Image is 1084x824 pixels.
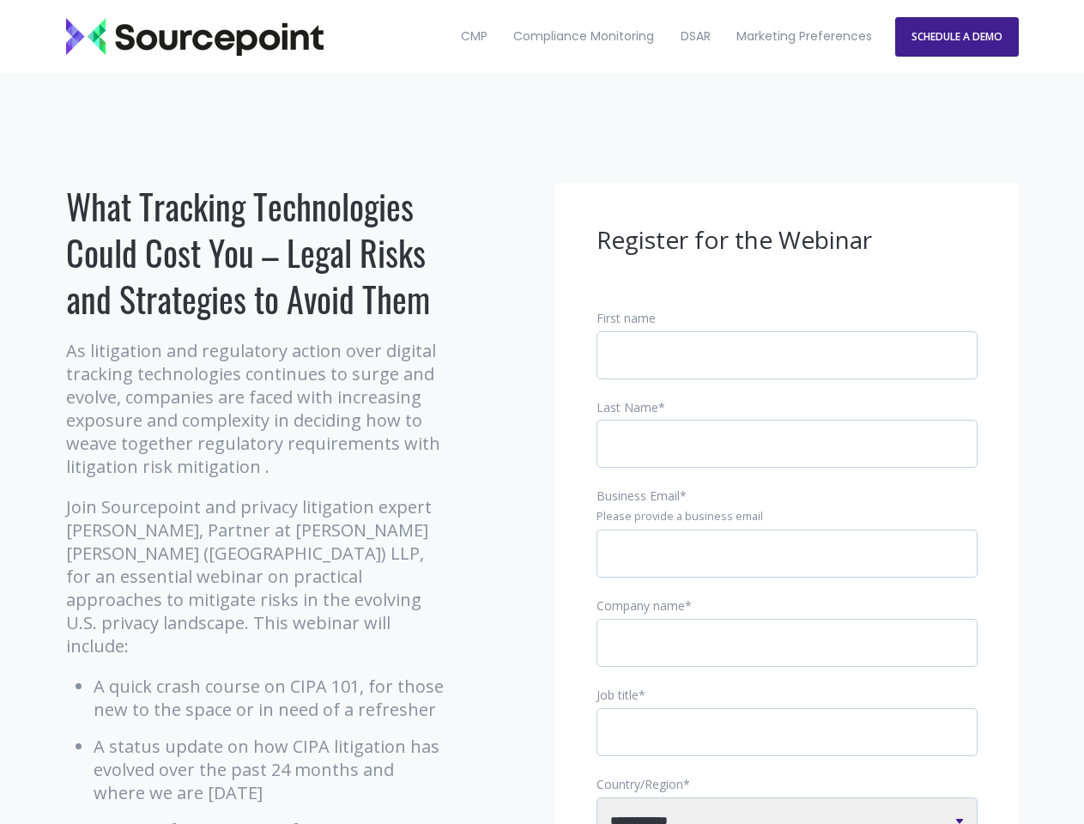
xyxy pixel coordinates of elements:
[597,399,658,415] span: Last Name
[66,183,448,322] h1: What Tracking Technologies Could Cost You – Legal Risks and Strategies to Avoid Them
[94,675,448,721] li: A quick crash course on CIPA 101, for those new to the space or in need of a refresher
[895,17,1019,57] a: SCHEDULE A DEMO
[597,488,680,504] span: Business Email
[66,495,448,657] p: Join Sourcepoint and privacy litigation expert [PERSON_NAME], Partner at [PERSON_NAME] [PERSON_NA...
[66,18,324,56] img: Sourcepoint_logo_black_transparent (2)-2
[597,597,685,614] span: Company name
[597,509,978,524] legend: Please provide a business email
[597,776,683,792] span: Country/Region
[597,687,639,703] span: Job title
[597,224,978,257] h3: Register for the Webinar
[66,339,448,478] p: As litigation and regulatory action over digital tracking technologies continues to surge and evo...
[597,310,656,326] span: First name
[94,735,448,804] li: A status update on how CIPA litigation has evolved over the past 24 months and where we are [DATE]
